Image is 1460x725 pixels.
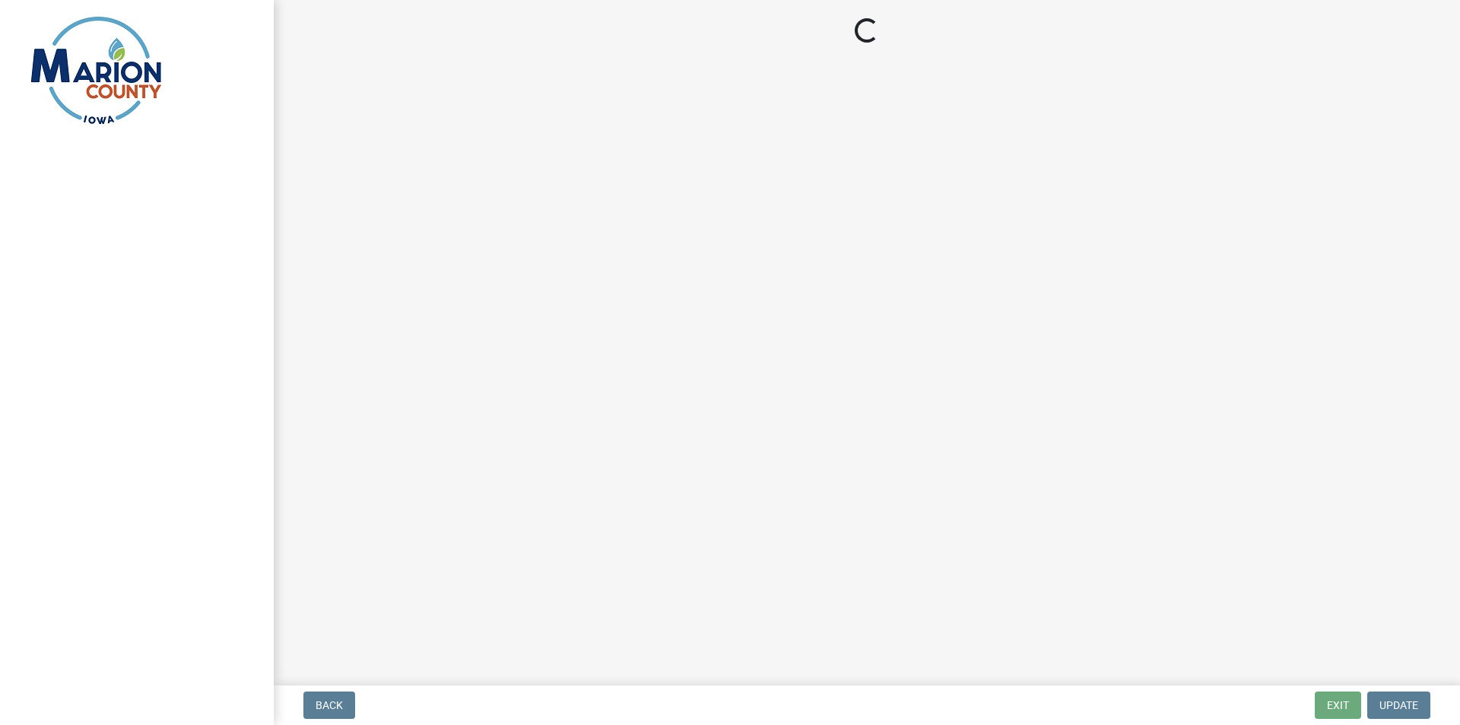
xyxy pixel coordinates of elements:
span: Update [1379,699,1418,711]
span: Back [316,699,343,711]
button: Back [303,692,355,719]
img: Marion County, Iowa [30,16,162,125]
button: Exit [1315,692,1361,719]
button: Update [1367,692,1430,719]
